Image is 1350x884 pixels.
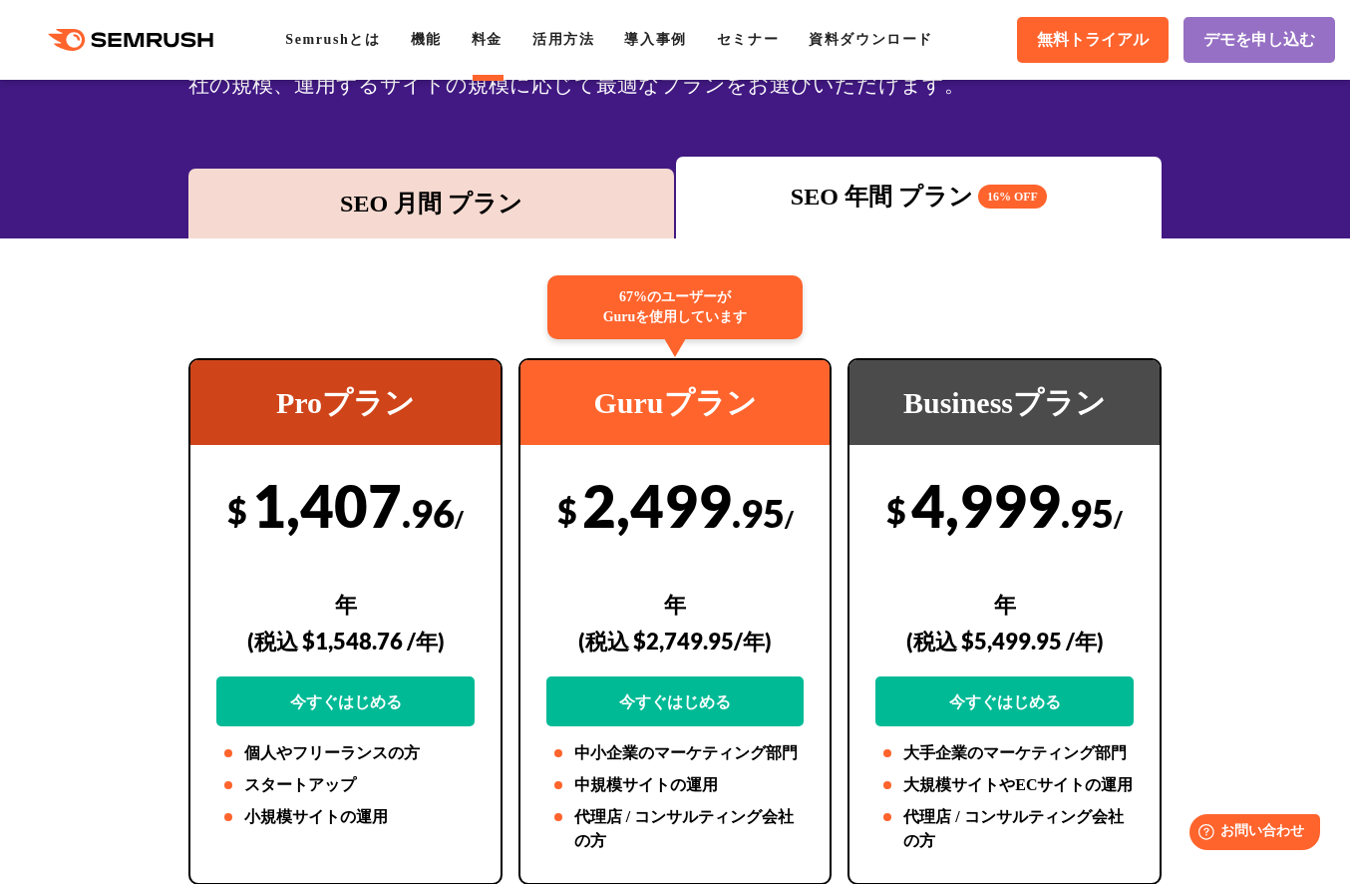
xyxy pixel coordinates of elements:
[686,179,1152,215] div: SEO 年間 プラン
[875,741,1134,765] li: 大手企業のマーケティング部門
[664,506,794,618] span: /年
[402,490,455,536] span: .96
[849,360,1160,445] div: Businessプラン
[1037,30,1149,51] span: 無料トライアル
[335,506,465,618] span: /年
[875,773,1134,797] li: 大規模サイトやECサイトの運用
[546,470,805,726] div: 2,499
[546,606,805,676] div: (税込 $2,749.95/年)
[472,32,503,47] a: 料金
[216,805,475,829] li: 小規模サイトの運用
[809,32,933,47] a: 資料ダウンロード
[624,32,686,47] a: 導入事例
[1173,806,1328,862] iframe: Help widget launcher
[1061,490,1114,536] span: .95
[1183,17,1335,63] a: デモを申し込む
[227,490,247,531] span: $
[546,676,805,726] a: 今すぐはじめる
[190,360,501,445] div: Proプラン
[547,275,803,339] div: 67%のユーザーが Guruを使用しています
[875,470,1134,726] div: 4,999
[216,606,475,676] div: (税込 $1,548.76 /年)
[532,32,594,47] a: 活用方法
[717,32,779,47] a: セミナー
[994,506,1124,618] span: /年
[732,490,785,536] span: .95
[216,470,475,726] div: 1,407
[520,360,831,445] div: Guruプラン
[557,490,577,531] span: $
[411,32,442,47] a: 機能
[1203,30,1315,51] span: デモを申し込む
[978,185,1047,209] span: 16% OFF
[875,606,1134,676] div: (税込 $5,499.95 /年)
[198,186,664,221] div: SEO 月間 プラン
[546,773,805,797] li: 中規模サイトの運用
[216,741,475,765] li: 個人やフリーランスの方
[875,805,1134,853] li: 代理店 / コンサルティング会社の方
[886,490,906,531] span: $
[875,676,1134,726] a: 今すぐはじめる
[1017,17,1169,63] a: 無料トライアル
[546,805,805,853] li: 代理店 / コンサルティング会社の方
[285,32,380,47] a: Semrushとは
[216,773,475,797] li: スタートアップ
[546,741,805,765] li: 中小企業のマーケティング部門
[216,676,475,726] a: 今すぐはじめる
